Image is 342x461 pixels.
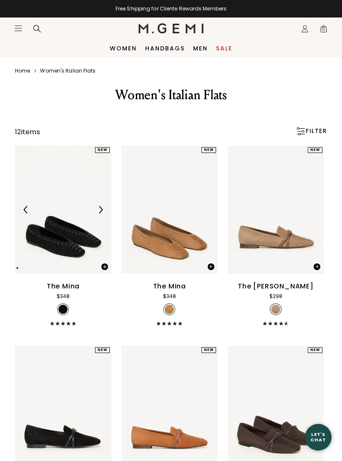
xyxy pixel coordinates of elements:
[138,23,204,33] img: M.Gemi
[165,305,174,314] img: v_7387698102331_SWATCH_50x.jpg
[14,24,23,33] button: Open site menu
[97,206,104,213] img: Next Arrow
[15,145,111,274] img: The Mina
[201,147,216,153] div: NEW
[238,281,314,291] div: The [PERSON_NAME]
[15,145,111,326] a: Previous ArrowNext ArrowThe Mina$348
[121,145,218,326] a: The Mina$348
[297,127,305,135] img: Open filters
[319,26,328,35] span: 0
[216,45,232,52] a: Sale
[47,281,80,291] div: The Mina
[40,68,96,74] a: Women's italian flats
[22,206,30,213] img: Previous Arrow
[228,145,324,326] a: The [PERSON_NAME]$298
[296,127,327,135] div: FILTER
[228,145,324,274] img: The Brenda
[58,305,68,314] img: v_7387698167867_SWATCH_50x.jpg
[269,292,282,301] div: $298
[121,145,218,274] img: The Mina
[163,292,176,301] div: $348
[145,45,185,52] a: Handbags
[110,45,137,52] a: Women
[308,347,322,353] div: NEW
[15,68,30,74] a: Home
[25,87,317,103] div: Women's Italian Flats
[193,45,208,52] a: Men
[95,147,110,153] div: NEW
[95,347,110,353] div: NEW
[305,432,332,442] div: Let's Chat
[57,292,70,301] div: $348
[308,147,322,153] div: NEW
[201,347,216,353] div: NEW
[15,127,40,137] div: 12 items
[153,281,186,291] div: The Mina
[271,305,280,314] img: v_7396490182715_SWATCH_50x.jpg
